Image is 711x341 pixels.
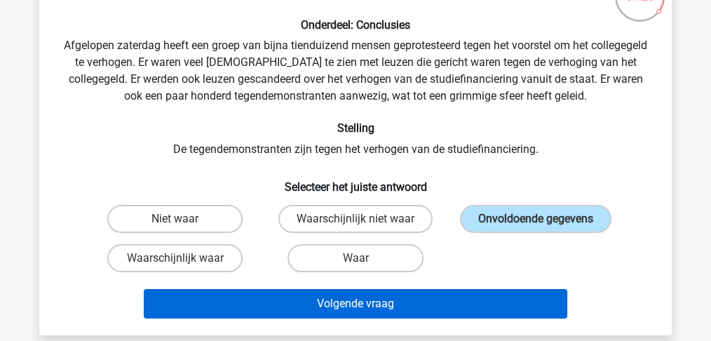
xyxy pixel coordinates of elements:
label: Waar [287,244,423,272]
h6: Stelling [62,121,649,135]
h6: Selecteer het juiste antwoord [62,169,649,194]
label: Waarschijnlijk niet waar [278,205,433,233]
label: Niet waar [107,205,243,233]
label: Waarschijnlijk waar [107,244,243,272]
label: Onvoldoende gegevens [460,205,611,233]
button: Volgende vraag [144,289,568,319]
h6: Onderdeel: Conclusies [62,18,649,32]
